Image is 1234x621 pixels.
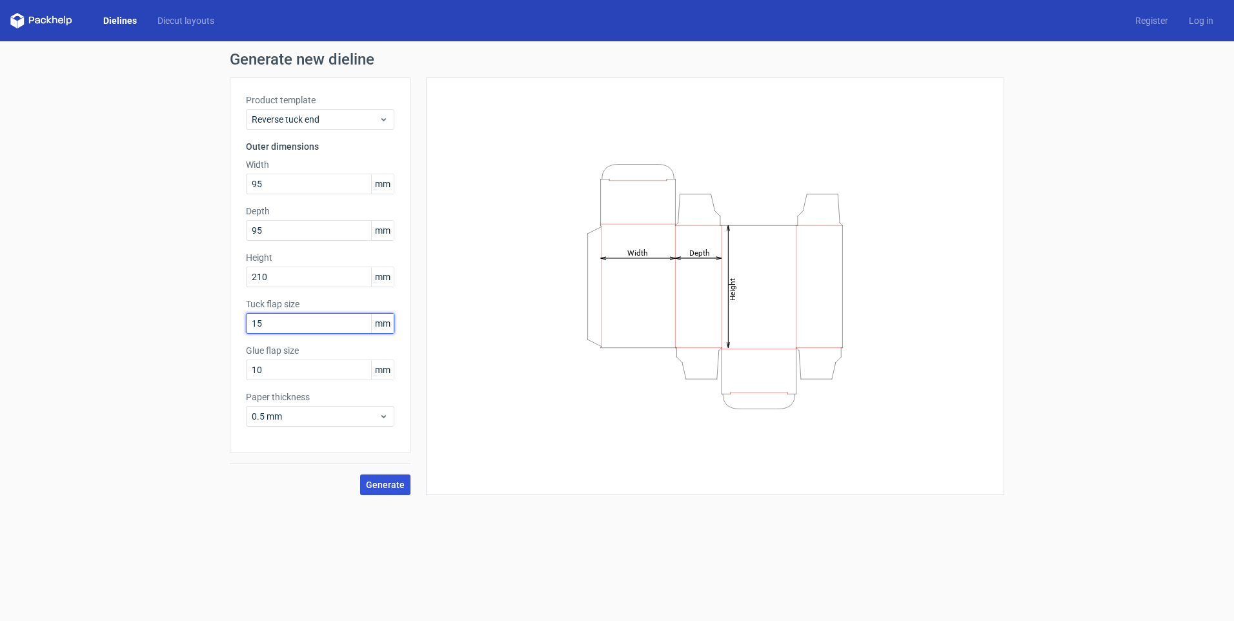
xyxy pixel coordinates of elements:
label: Glue flap size [246,344,394,357]
a: Dielines [93,14,147,27]
label: Height [246,251,394,264]
tspan: Height [728,278,737,300]
span: mm [371,360,394,380]
label: Depth [246,205,394,218]
span: Generate [366,480,405,489]
span: 0.5 mm [252,410,379,423]
tspan: Depth [689,248,710,257]
span: Reverse tuck end [252,113,379,126]
a: Register [1125,14,1178,27]
label: Product template [246,94,394,107]
label: Width [246,158,394,171]
h1: Generate new dieline [230,52,1004,67]
button: Generate [360,474,410,495]
span: mm [371,221,394,240]
h3: Outer dimensions [246,140,394,153]
span: mm [371,174,394,194]
span: mm [371,267,394,287]
label: Tuck flap size [246,298,394,310]
label: Paper thickness [246,391,394,403]
a: Diecut layouts [147,14,225,27]
span: mm [371,314,394,333]
tspan: Width [627,248,648,257]
a: Log in [1178,14,1224,27]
